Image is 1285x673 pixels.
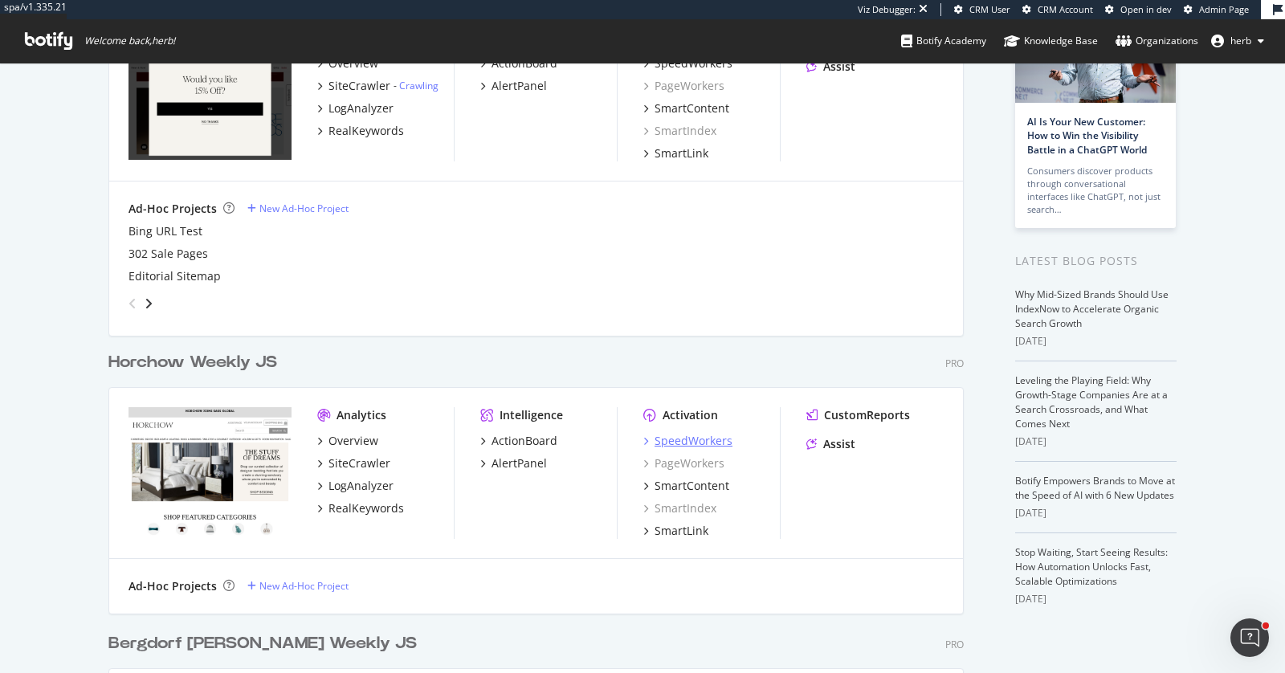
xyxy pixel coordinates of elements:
a: LogAnalyzer [317,478,394,494]
div: Bergdorf [PERSON_NAME] Weekly JS [108,632,417,655]
a: AlertPanel [480,78,547,94]
a: PageWorkers [643,455,724,471]
div: Latest Blog Posts [1015,252,1177,270]
a: Assist [806,59,855,75]
a: AI Is Your New Customer: How to Win the Visibility Battle in a ChatGPT World [1027,115,1147,156]
a: Organizations [1116,19,1198,63]
div: Consumers discover products through conversational interfaces like ChatGPT, not just search… [1027,165,1164,216]
div: Botify Academy [901,33,986,49]
div: 302 Sale Pages [128,246,208,262]
div: AlertPanel [492,78,547,94]
a: SmartLink [643,523,708,539]
a: Admin Page [1184,3,1249,16]
div: SmartLink [655,523,708,539]
span: Open in dev [1120,3,1172,15]
a: Editorial Sitemap [128,268,221,284]
div: Activation [663,407,718,423]
div: LogAnalyzer [328,100,394,116]
img: neimanmarcus.com [128,30,292,160]
div: SmartContent [655,478,729,494]
a: Knowledge Base [1004,19,1098,63]
div: AlertPanel [492,455,547,471]
a: Assist [806,436,855,452]
div: [DATE] [1015,592,1177,606]
a: SmartIndex [643,123,716,139]
div: LogAnalyzer [328,478,394,494]
a: SmartContent [643,100,729,116]
div: - [394,79,439,92]
a: Overview [317,433,378,449]
div: SiteCrawler [328,455,390,471]
a: Botify Empowers Brands to Move at the Speed of AI with 6 New Updates [1015,474,1175,502]
div: Analytics [337,407,386,423]
div: Pro [945,638,964,651]
a: ActionBoard [480,433,557,449]
div: RealKeywords [328,123,404,139]
a: Bing URL Test [128,223,202,239]
div: SpeedWorkers [655,433,732,449]
div: New Ad-Hoc Project [259,202,349,215]
span: Welcome back, herb ! [84,35,175,47]
div: Organizations [1116,33,1198,49]
div: angle-right [143,296,154,312]
div: SmartLink [655,145,708,161]
div: angle-left [122,291,143,316]
a: RealKeywords [317,500,404,516]
div: Overview [328,433,378,449]
span: herb [1230,34,1251,47]
a: LogAnalyzer [317,100,394,116]
span: CRM User [969,3,1010,15]
div: [DATE] [1015,506,1177,520]
span: Admin Page [1199,3,1249,15]
div: SmartContent [655,100,729,116]
div: Viz Debugger: [858,3,916,16]
img: horchow.com [128,407,292,537]
div: Knowledge Base [1004,33,1098,49]
a: SpeedWorkers [643,433,732,449]
div: [DATE] [1015,434,1177,449]
a: Open in dev [1105,3,1172,16]
a: SmartIndex [643,500,716,516]
div: SiteCrawler [328,78,390,94]
div: Ad-Hoc Projects [128,201,217,217]
a: PageWorkers [643,78,724,94]
a: CustomReports [806,407,910,423]
a: CRM User [954,3,1010,16]
div: RealKeywords [328,500,404,516]
iframe: Intercom live chat [1230,618,1269,657]
div: Horchow Weekly JS [108,351,277,374]
div: Assist [823,436,855,452]
a: Bergdorf [PERSON_NAME] Weekly JS [108,632,423,655]
a: Why Mid-Sized Brands Should Use IndexNow to Accelerate Organic Search Growth [1015,288,1169,330]
a: New Ad-Hoc Project [247,202,349,215]
div: Intelligence [500,407,563,423]
a: SmartLink [643,145,708,161]
div: CustomReports [824,407,910,423]
a: RealKeywords [317,123,404,139]
div: New Ad-Hoc Project [259,579,349,593]
div: Ad-Hoc Projects [128,578,217,594]
a: SiteCrawler [317,455,390,471]
div: ActionBoard [492,433,557,449]
div: Assist [823,59,855,75]
a: CRM Account [1022,3,1093,16]
a: SmartContent [643,478,729,494]
span: CRM Account [1038,3,1093,15]
a: New Ad-Hoc Project [247,579,349,593]
a: Horchow Weekly JS [108,351,284,374]
a: Leveling the Playing Field: Why Growth-Stage Companies Are at a Search Crossroads, and What Comes... [1015,373,1168,430]
a: Stop Waiting, Start Seeing Results: How Automation Unlocks Fast, Scalable Optimizations [1015,545,1168,588]
a: AlertPanel [480,455,547,471]
div: Pro [945,357,964,370]
a: Crawling [399,79,439,92]
a: Botify Academy [901,19,986,63]
a: SiteCrawler- Crawling [317,78,439,94]
button: herb [1198,28,1277,54]
div: [DATE] [1015,334,1177,349]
